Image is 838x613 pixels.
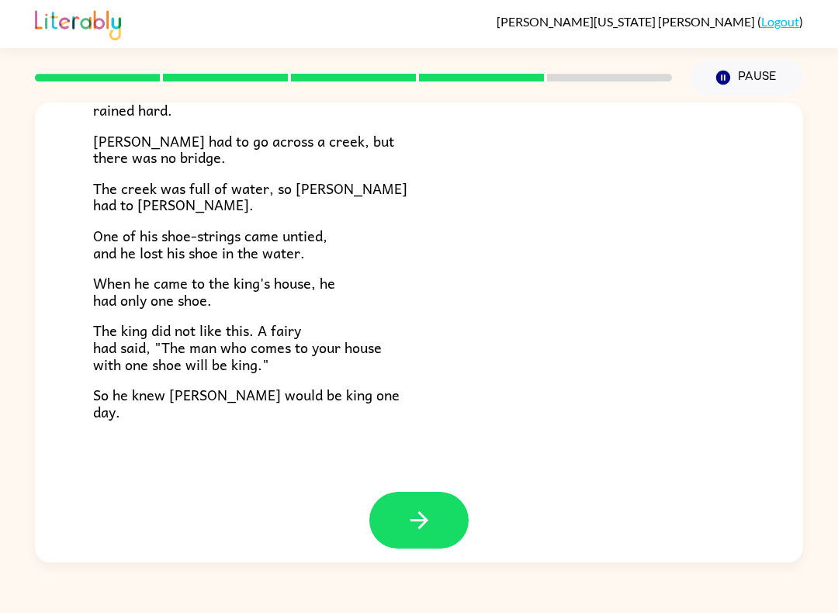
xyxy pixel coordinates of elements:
span: [PERSON_NAME][US_STATE] [PERSON_NAME] [497,14,757,29]
span: The creek was full of water, so [PERSON_NAME] had to [PERSON_NAME]. [93,177,407,216]
button: Pause [691,60,803,95]
a: Logout [761,14,799,29]
span: When he came to the king's house, he had only one shoe. [93,272,335,311]
span: The king did not like this. A fairy had said, "The man who comes to your house with one shoe will... [93,319,382,375]
span: One of his shoe-strings came untied, and he lost his shoe in the water. [93,224,327,264]
div: ( ) [497,14,803,29]
span: [PERSON_NAME] had to go across a creek, but there was no bridge. [93,130,394,169]
span: So he knew [PERSON_NAME] would be king one day. [93,383,400,423]
img: Literably [35,6,121,40]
